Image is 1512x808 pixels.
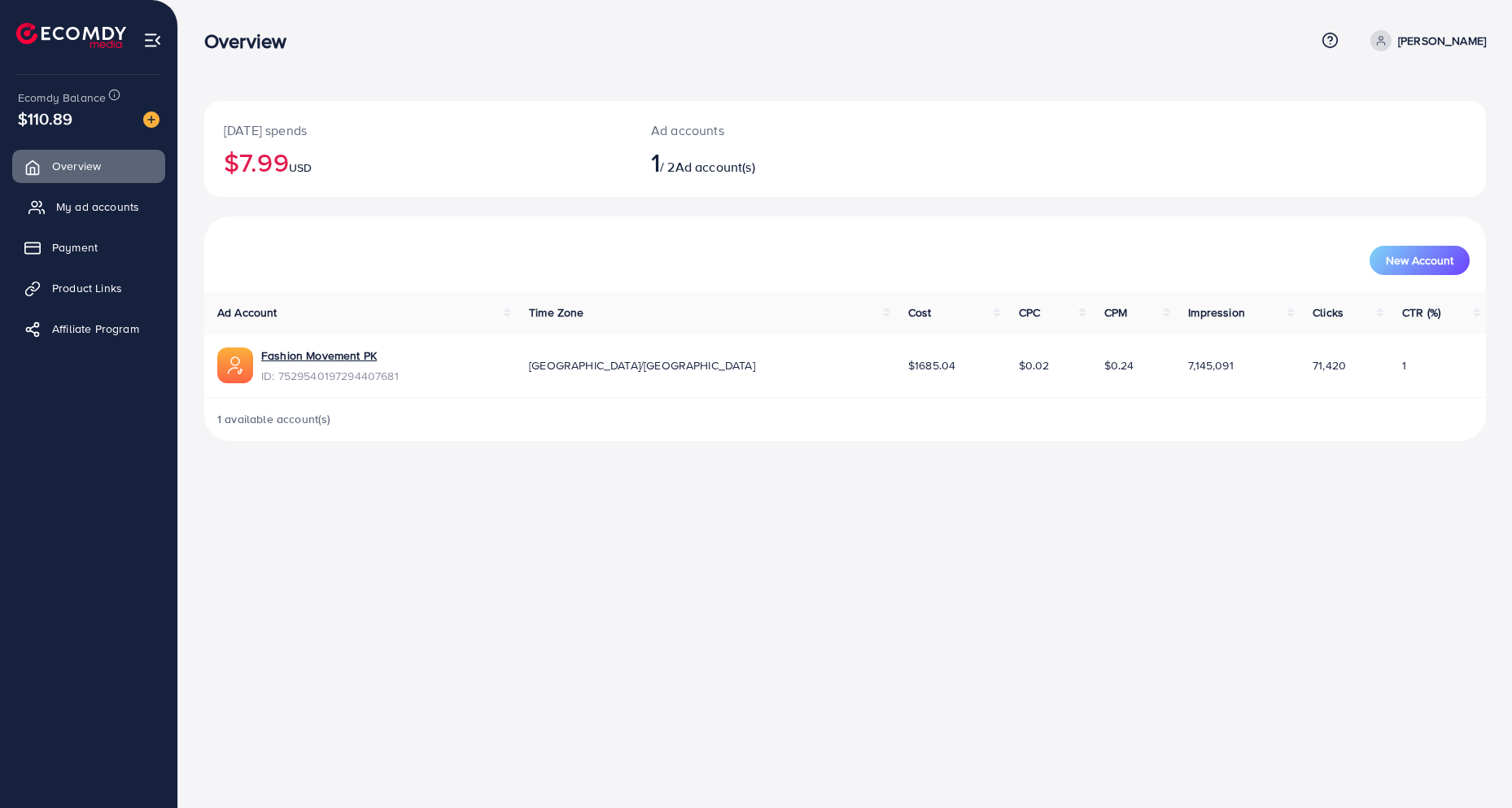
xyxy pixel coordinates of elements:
[217,411,331,427] span: 1 available account(s)
[16,23,126,48] img: logo
[52,239,98,256] span: Payment
[52,321,139,337] span: Affiliate Program
[12,231,165,264] a: Payment
[651,146,933,177] h2: / 2
[1188,357,1233,373] span: 7,145,091
[52,280,122,296] span: Product Links
[1443,735,1500,796] iframe: Chat
[1019,357,1050,373] span: $0.02
[1402,304,1440,321] span: CTR (%)
[1402,357,1406,373] span: 1
[261,347,377,364] a: Fashion Movement PK
[12,272,165,304] a: Product Links
[224,146,612,177] h2: $7.99
[12,312,165,345] a: Affiliate Program
[143,31,162,50] img: menu
[1364,30,1486,51] a: [PERSON_NAME]
[12,150,165,182] a: Overview
[18,90,106,106] span: Ecomdy Balance
[1313,304,1344,321] span: Clicks
[261,368,399,384] span: ID: 7529540197294407681
[289,159,312,176] span: USD
[1370,246,1470,275] button: New Account
[1398,31,1486,50] p: [PERSON_NAME]
[651,143,660,181] span: 1
[1188,304,1245,321] span: Impression
[675,158,755,176] span: Ad account(s)
[529,304,583,321] span: Time Zone
[1019,304,1040,321] span: CPC
[56,199,139,215] span: My ad accounts
[1313,357,1346,373] span: 71,420
[217,304,277,321] span: Ad Account
[908,357,955,373] span: $1685.04
[1104,304,1127,321] span: CPM
[908,304,932,321] span: Cost
[651,120,933,140] p: Ad accounts
[204,29,299,53] h3: Overview
[529,357,755,373] span: [GEOGRAPHIC_DATA]/[GEOGRAPHIC_DATA]
[1104,357,1134,373] span: $0.24
[1386,255,1453,266] span: New Account
[217,347,253,383] img: ic-ads-acc.e4c84228.svg
[18,107,72,130] span: $110.89
[52,158,101,174] span: Overview
[224,120,612,140] p: [DATE] spends
[12,190,165,223] a: My ad accounts
[143,111,160,128] img: image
